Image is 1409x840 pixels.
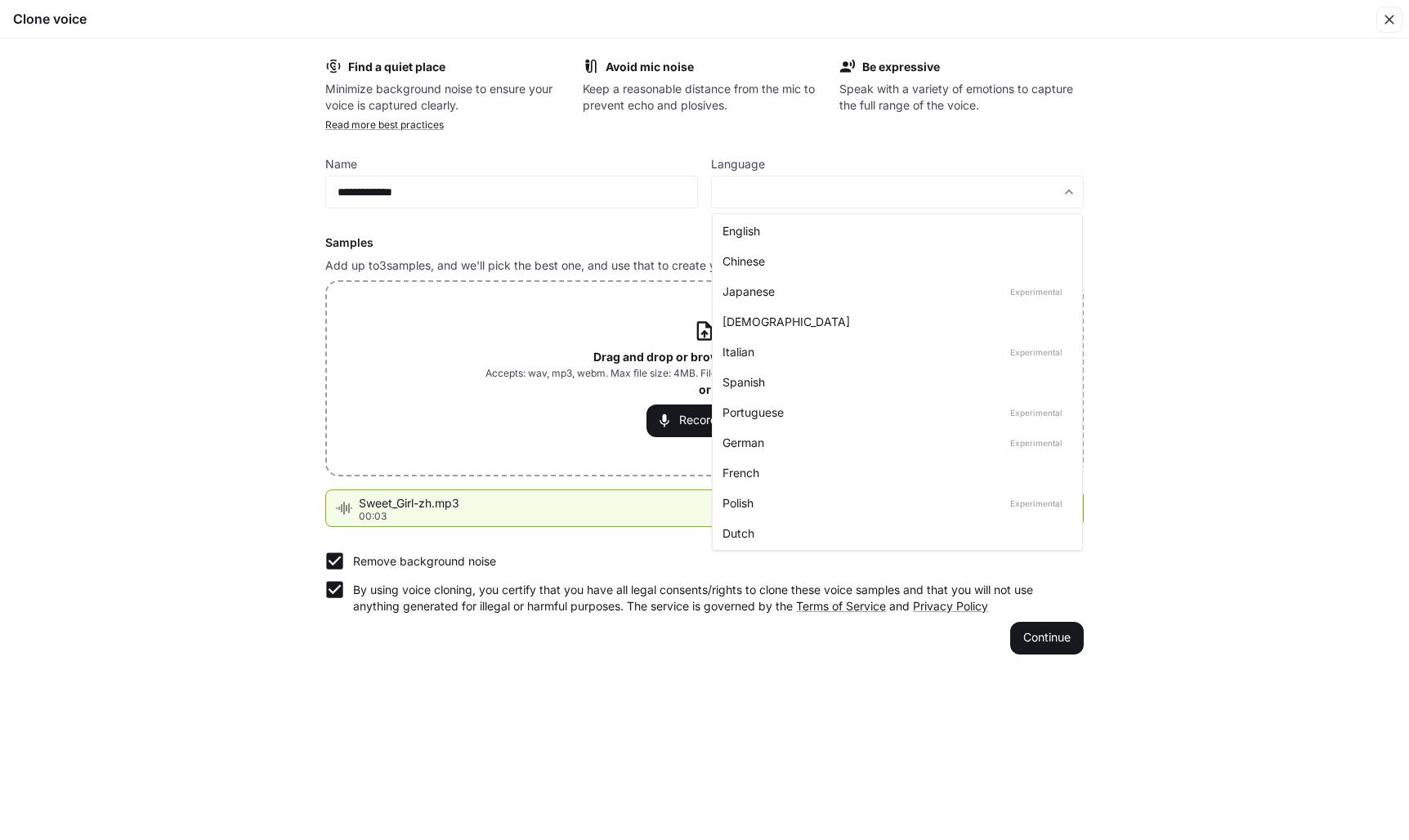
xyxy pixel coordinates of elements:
div: French [722,464,1066,481]
p: Experimental [1007,405,1066,420]
div: Dutch [722,525,1066,542]
div: Italian [722,343,1066,360]
div: German [722,434,1066,451]
p: Experimental [1007,284,1066,299]
p: Experimental [1007,345,1066,360]
div: Chinese [722,252,1066,270]
div: [DEMOGRAPHIC_DATA] [722,313,1066,330]
div: English [722,222,1066,239]
div: Portuguese [722,404,1066,421]
div: Polish [722,494,1066,512]
p: Experimental [1007,436,1066,450]
p: Experimental [1007,496,1066,511]
div: Japanese [722,283,1066,300]
div: Spanish [722,373,1066,391]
